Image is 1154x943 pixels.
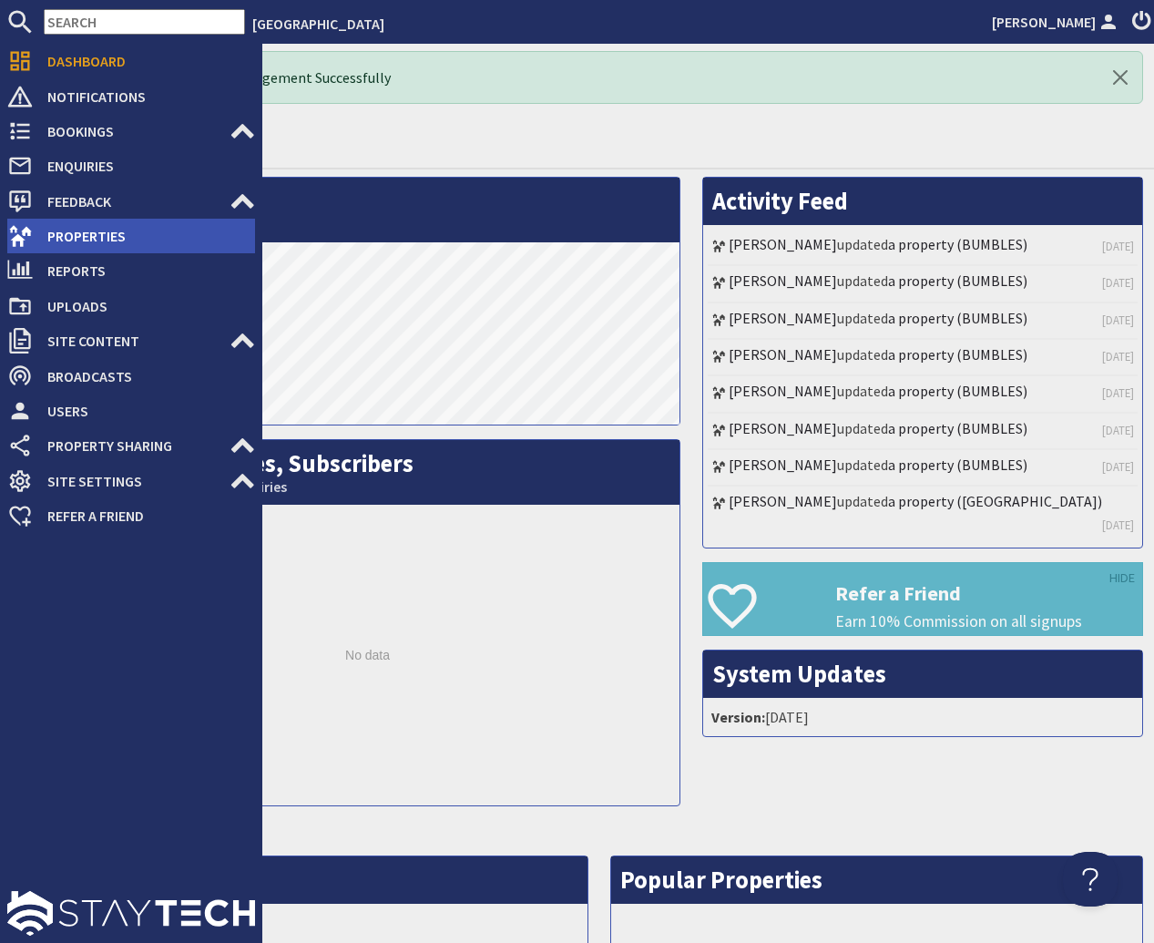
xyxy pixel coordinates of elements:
[888,235,1027,253] a: a property (BUMBLES)
[729,419,837,437] a: [PERSON_NAME]
[56,856,587,904] h2: Popular Dates
[708,414,1138,450] li: updated
[729,382,837,400] a: [PERSON_NAME]
[888,382,1027,400] a: a property (BUMBLES)
[44,9,245,35] input: SEARCH
[711,708,765,726] strong: Version:
[708,450,1138,487] li: updated
[708,376,1138,413] li: updated
[888,345,1027,364] a: a property (BUMBLES)
[708,702,1138,732] li: [DATE]
[729,492,837,510] a: [PERSON_NAME]
[7,82,255,111] a: Notifications
[56,440,679,505] h2: Bookings, Enquiries, Subscribers
[1109,569,1135,589] a: HIDE
[65,478,670,496] small: This Month: 0 Bookings, 0 Enquiries
[33,326,230,355] span: Site Content
[835,610,1142,633] p: Earn 10% Commission on all signups
[33,501,255,530] span: Refer a Friend
[1063,852,1118,907] iframe: Toggle Customer Support
[33,46,255,76] span: Dashboard
[712,186,848,216] a: Activity Feed
[1102,384,1134,402] a: [DATE]
[7,117,255,146] a: Bookings
[33,151,255,180] span: Enquiries
[7,221,255,251] a: Properties
[33,221,255,251] span: Properties
[65,216,670,233] small: This Month: 0 Visits
[33,187,230,216] span: Feedback
[33,431,230,460] span: Property Sharing
[729,272,837,290] a: [PERSON_NAME]
[888,309,1027,327] a: a property (BUMBLES)
[712,659,886,689] a: System Updates
[708,230,1138,266] li: updated
[33,466,230,496] span: Site Settings
[7,151,255,180] a: Enquiries
[888,456,1027,474] a: a property (BUMBLES)
[1102,517,1134,534] a: [DATE]
[252,15,384,33] a: [GEOGRAPHIC_DATA]
[7,466,255,496] a: Site Settings
[7,256,255,285] a: Reports
[7,362,255,391] a: Broadcasts
[1102,238,1134,255] a: [DATE]
[55,51,1143,104] div: Hello Boss! Logged In via Management Successfully
[888,419,1027,437] a: a property (BUMBLES)
[1102,274,1134,292] a: [DATE]
[1102,312,1134,329] a: [DATE]
[835,581,1142,605] h3: Refer a Friend
[56,505,679,805] div: No data
[708,340,1138,376] li: updated
[33,117,230,146] span: Bookings
[7,501,255,530] a: Refer a Friend
[7,431,255,460] a: Property Sharing
[33,82,255,111] span: Notifications
[729,235,837,253] a: [PERSON_NAME]
[1102,422,1134,439] a: [DATE]
[7,326,255,355] a: Site Content
[1102,348,1134,365] a: [DATE]
[7,187,255,216] a: Feedback
[7,292,255,321] a: Uploads
[708,303,1138,340] li: updated
[7,396,255,425] a: Users
[611,856,1143,904] h2: Popular Properties
[56,178,679,242] h2: Visits per Day
[1102,458,1134,476] a: [DATE]
[33,362,255,391] span: Broadcasts
[33,396,255,425] span: Users
[729,345,837,364] a: [PERSON_NAME]
[729,456,837,474] a: [PERSON_NAME]
[7,46,255,76] a: Dashboard
[708,266,1138,302] li: updated
[729,309,837,327] a: [PERSON_NAME]
[888,492,1102,510] a: a property ([GEOGRAPHIC_DATA])
[33,292,255,321] span: Uploads
[7,891,255,936] img: staytech_l_w-4e588a39d9fa60e82540d7cfac8cfe4b7147e857d3e8dbdfbd41c59d52db0ec4.svg
[888,272,1027,290] a: a property (BUMBLES)
[702,562,1143,636] a: Refer a Friend Earn 10% Commission on all signups
[992,11,1121,33] a: [PERSON_NAME]
[33,256,255,285] span: Reports
[708,487,1138,543] li: updated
